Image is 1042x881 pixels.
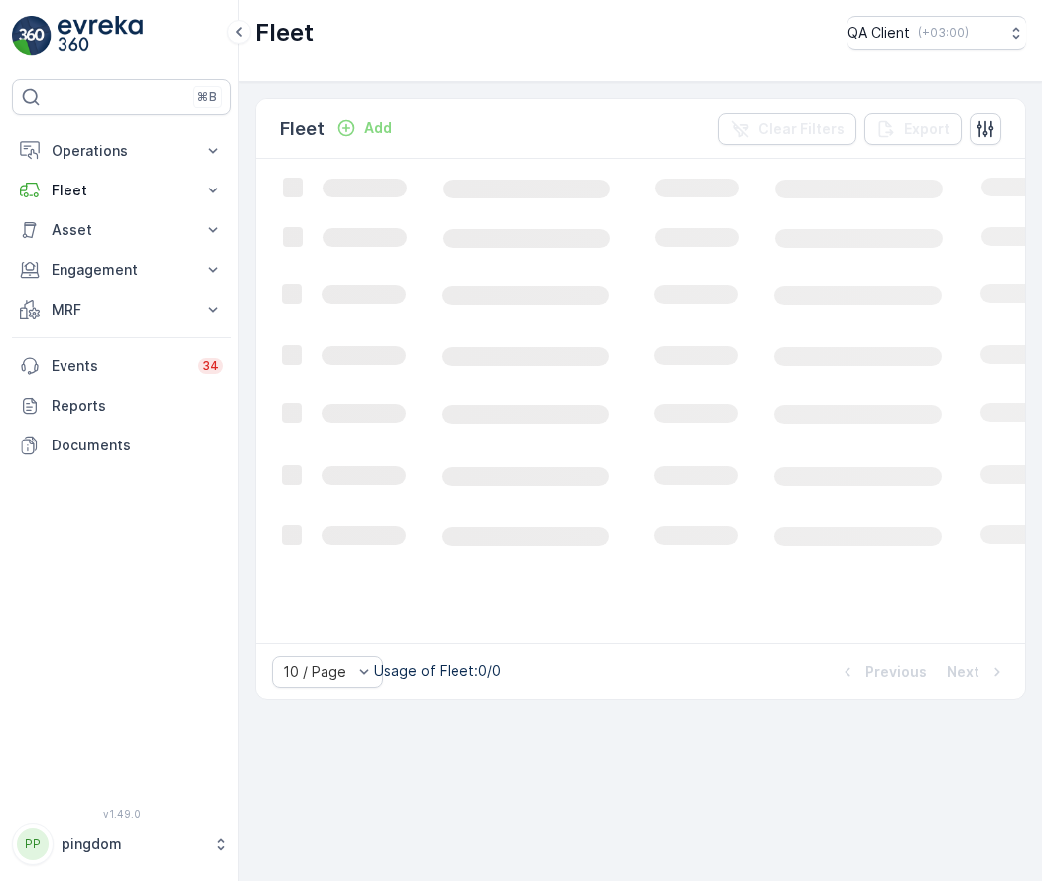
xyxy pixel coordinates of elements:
button: Fleet [12,171,231,210]
p: Engagement [52,260,192,280]
span: v 1.49.0 [12,808,231,819]
button: MRF [12,290,231,329]
button: Previous [836,660,929,684]
button: Clear Filters [718,113,856,145]
p: Next [947,662,979,682]
a: Events34 [12,346,231,386]
img: logo_light-DOdMpM7g.png [58,16,143,56]
button: Asset [12,210,231,250]
p: ⌘B [197,89,217,105]
button: PPpingdom [12,823,231,865]
p: Fleet [280,115,325,143]
p: Fleet [255,17,314,49]
p: pingdom [62,834,203,854]
p: Add [364,118,392,138]
p: Fleet [52,181,192,200]
p: ( +03:00 ) [918,25,969,41]
p: Documents [52,436,223,455]
button: Engagement [12,250,231,290]
button: Next [945,660,1009,684]
button: QA Client(+03:00) [847,16,1026,50]
p: Asset [52,220,192,240]
p: Previous [865,662,927,682]
p: 34 [202,358,219,374]
p: QA Client [847,23,910,43]
p: Usage of Fleet : 0/0 [374,661,501,681]
img: logo [12,16,52,56]
button: Operations [12,131,231,171]
p: Operations [52,141,192,161]
p: Events [52,356,187,376]
a: Reports [12,386,231,426]
button: Export [864,113,962,145]
p: Export [904,119,950,139]
div: PP [17,828,49,860]
a: Documents [12,426,231,465]
button: Add [328,116,400,140]
p: Reports [52,396,223,416]
p: MRF [52,300,192,319]
p: Clear Filters [758,119,845,139]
